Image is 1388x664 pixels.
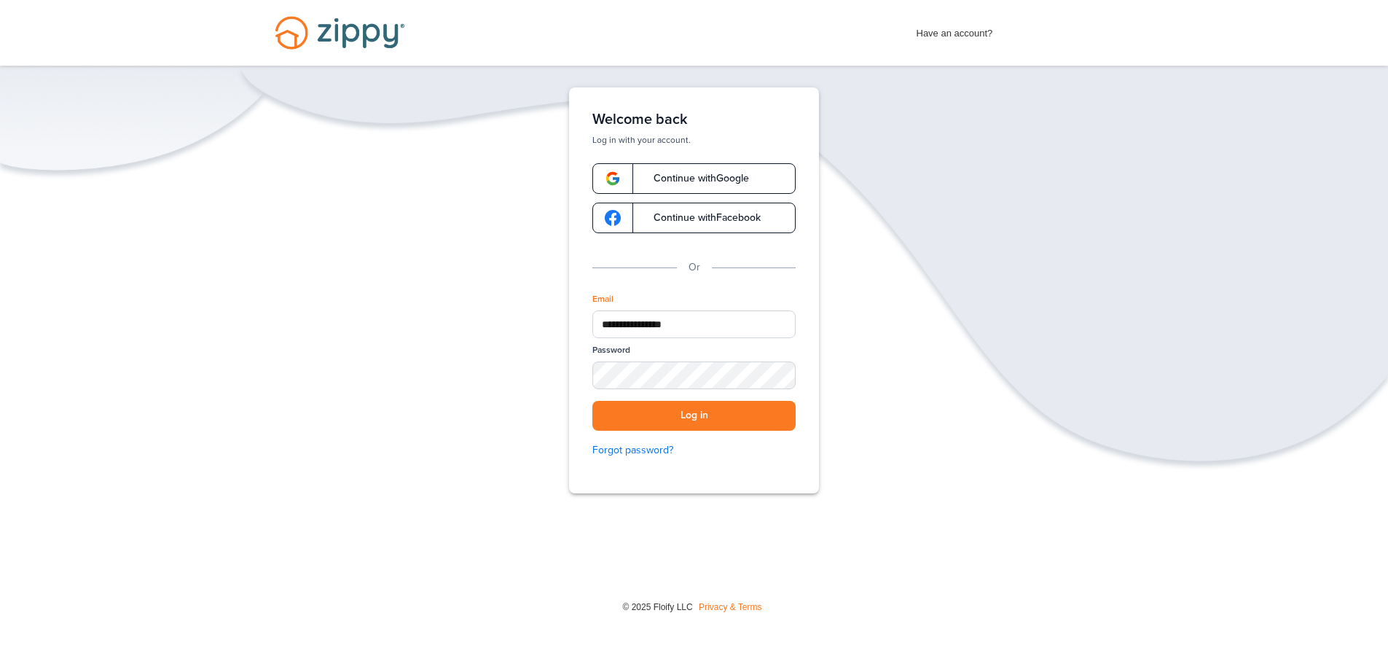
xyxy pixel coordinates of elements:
label: Email [592,293,613,305]
a: Privacy & Terms [699,602,761,612]
input: Password [592,362,796,389]
a: Forgot password? [592,442,796,458]
span: Continue with Facebook [639,213,761,223]
p: Or [689,259,700,276]
h1: Welcome back [592,111,796,128]
span: Continue with Google [639,173,749,184]
img: google-logo [605,171,621,187]
span: Have an account? [917,18,993,42]
button: Log in [592,401,796,431]
a: google-logoContinue withFacebook [592,203,796,233]
p: Log in with your account. [592,134,796,146]
input: Email [592,310,796,338]
span: © 2025 Floify LLC [622,602,692,612]
img: google-logo [605,210,621,226]
a: google-logoContinue withGoogle [592,163,796,194]
label: Password [592,344,630,356]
